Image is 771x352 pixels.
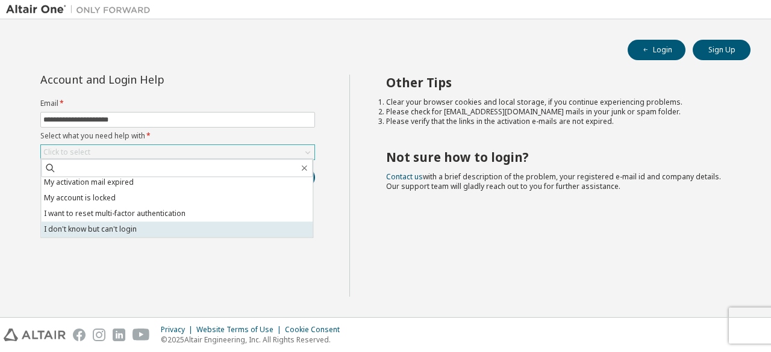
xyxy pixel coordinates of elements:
[4,329,66,341] img: altair_logo.svg
[40,99,315,108] label: Email
[285,325,347,335] div: Cookie Consent
[41,174,313,190] li: My activation mail expired
[386,75,729,90] h2: Other Tips
[386,117,729,126] li: Please verify that the links in the activation e-mails are not expired.
[93,329,105,341] img: instagram.svg
[693,40,751,60] button: Sign Up
[386,97,729,107] li: Clear your browser cookies and local storage, if you continue experiencing problems.
[113,329,125,341] img: linkedin.svg
[43,147,90,157] div: Click to select
[73,329,86,341] img: facebook.svg
[6,4,157,16] img: Altair One
[133,329,150,341] img: youtube.svg
[41,145,314,159] div: Click to select
[40,131,315,141] label: Select what you need help with
[40,75,260,84] div: Account and Login Help
[161,325,196,335] div: Privacy
[628,40,685,60] button: Login
[196,325,285,335] div: Website Terms of Use
[386,107,729,117] li: Please check for [EMAIL_ADDRESS][DOMAIN_NAME] mails in your junk or spam folder.
[386,149,729,165] h2: Not sure how to login?
[161,335,347,345] p: © 2025 Altair Engineering, Inc. All Rights Reserved.
[386,171,423,182] a: Contact us
[386,171,721,191] span: with a brief description of the problem, your registered e-mail id and company details. Our suppo...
